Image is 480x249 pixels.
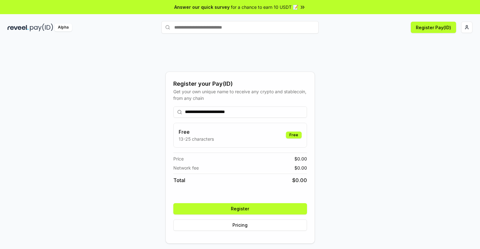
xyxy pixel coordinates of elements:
[173,176,185,184] span: Total
[173,155,184,162] span: Price
[8,24,29,31] img: reveel_dark
[294,165,307,171] span: $ 0.00
[30,24,53,31] img: pay_id
[173,219,307,231] button: Pricing
[173,88,307,101] div: Get your own unique name to receive any crypto and stablecoin, from any chain
[292,176,307,184] span: $ 0.00
[54,24,72,31] div: Alpha
[174,4,230,10] span: Answer our quick survey
[173,165,199,171] span: Network fee
[411,22,456,33] button: Register Pay(ID)
[294,155,307,162] span: $ 0.00
[231,4,298,10] span: for a chance to earn 10 USDT 📝
[179,136,214,142] p: 13-25 characters
[286,132,302,138] div: Free
[179,128,214,136] h3: Free
[173,79,307,88] div: Register your Pay(ID)
[173,203,307,214] button: Register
